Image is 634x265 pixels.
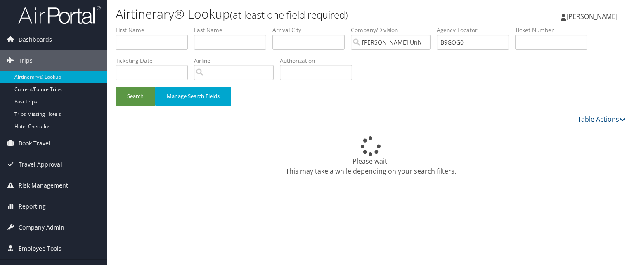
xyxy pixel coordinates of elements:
span: Risk Management [19,175,68,196]
a: Table Actions [577,115,626,124]
label: Ticketing Date [116,56,194,65]
span: Reporting [19,196,46,217]
button: Search [116,87,155,106]
span: Company Admin [19,217,64,238]
div: Please wait. This may take a while depending on your search filters. [116,136,626,176]
small: (at least one field required) [230,8,348,21]
span: Dashboards [19,29,52,50]
h1: Airtinerary® Lookup [116,5,456,23]
label: Last Name [194,26,272,34]
label: Company/Division [351,26,437,34]
label: Airline [194,56,280,65]
span: Employee Tools [19,238,62,259]
span: Trips [19,50,33,71]
label: Ticket Number [515,26,594,34]
span: [PERSON_NAME] [566,12,617,21]
label: Authorization [280,56,358,65]
a: [PERSON_NAME] [561,4,626,29]
button: Manage Search Fields [155,87,231,106]
span: Travel Approval [19,154,62,175]
span: Book Travel [19,133,50,154]
label: First Name [116,26,194,34]
img: airportal-logo.png [18,5,101,25]
label: Agency Locator [437,26,515,34]
label: Arrival City [272,26,351,34]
